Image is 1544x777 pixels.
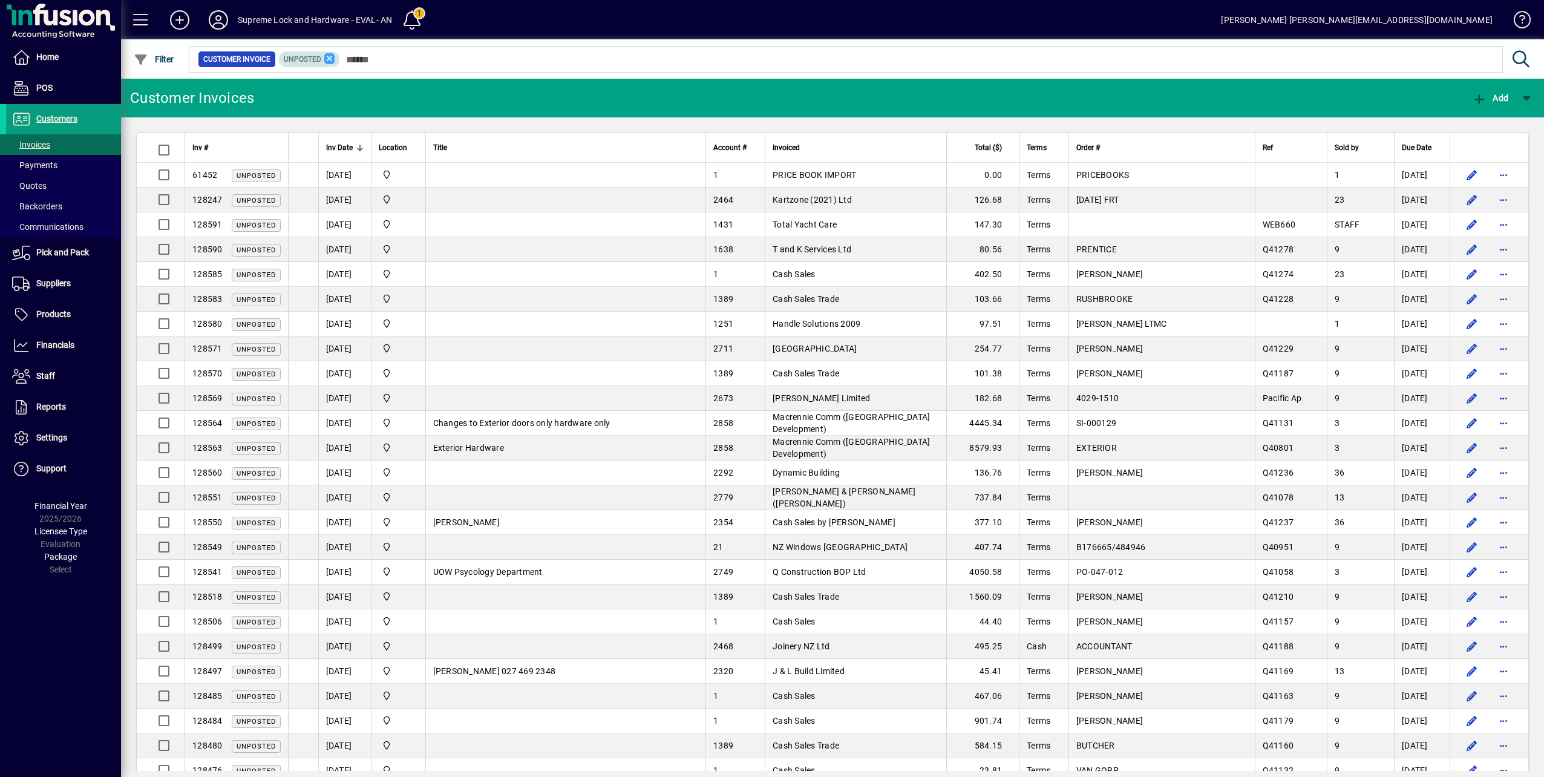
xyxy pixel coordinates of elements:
span: 1251 [713,319,733,329]
span: [PERSON_NAME] [433,517,500,527]
td: 402.50 [946,262,1019,287]
td: [DATE] [318,163,371,188]
div: Location [379,141,418,154]
span: 9 [1335,369,1340,378]
td: [DATE] [318,411,371,436]
span: 3 [1335,443,1340,453]
span: Supreme Lock & Hardware [379,193,418,206]
a: Products [6,300,121,330]
button: More options [1494,364,1513,383]
a: POS [6,73,121,103]
span: Unposted [237,296,276,304]
button: More options [1494,587,1513,606]
span: Terms [1027,195,1050,205]
span: EXTERIOR [1076,443,1117,453]
button: More options [1494,165,1513,185]
span: Terms [1027,344,1050,353]
span: Location [379,141,407,154]
span: 9 [1335,244,1340,254]
span: Inv # [192,141,208,154]
a: Payments [6,155,121,175]
button: Edit [1462,289,1482,309]
span: Terms [1027,369,1050,378]
span: Unposted [237,271,276,279]
span: 128551 [192,493,223,502]
span: Unposted [237,395,276,403]
span: Inv Date [326,141,353,154]
span: Q41237 [1263,517,1294,527]
span: 128569 [192,393,223,403]
a: Pick and Pack [6,238,121,268]
button: More options [1494,413,1513,433]
span: Supreme Lock & Hardware [379,317,418,330]
span: Support [36,464,67,473]
span: Due Date [1402,141,1431,154]
a: Knowledge Base [1505,2,1529,42]
td: [DATE] [1394,262,1450,287]
span: Q41274 [1263,269,1294,279]
a: Staff [6,361,121,392]
span: 128564 [192,418,223,428]
span: Unposted [237,445,276,453]
td: 0.00 [946,163,1019,188]
button: Edit [1462,587,1482,606]
span: Supreme Lock & Hardware [379,292,418,306]
span: Products [36,309,71,319]
a: Invoices [6,134,121,155]
a: Settings [6,423,121,453]
td: 737.84 [946,485,1019,510]
a: Financials [6,330,121,361]
span: Dynamic Building [773,468,840,477]
span: Order # [1076,141,1100,154]
td: [DATE] [1394,336,1450,361]
div: [PERSON_NAME] [PERSON_NAME][EMAIL_ADDRESS][DOMAIN_NAME] [1221,10,1493,30]
span: Q41187 [1263,369,1294,378]
span: 1 [713,170,718,180]
a: Support [6,454,121,484]
td: [DATE] [1394,163,1450,188]
span: Supreme Lock & Hardware [379,243,418,256]
button: More options [1494,637,1513,656]
span: 1389 [713,294,733,304]
span: Q41078 [1263,493,1294,502]
span: Terms [1027,170,1050,180]
button: Add [1469,87,1511,109]
span: Handle Solutions 2009 [773,319,860,329]
td: 8579.93 [946,436,1019,461]
span: Pick and Pack [36,248,89,257]
td: [DATE] [1394,461,1450,485]
span: Terms [1027,393,1050,403]
span: Supreme Lock & Hardware [379,441,418,454]
button: More options [1494,314,1513,333]
button: Edit [1462,463,1482,482]
span: 2673 [713,393,733,403]
button: Edit [1462,686,1482,706]
mat-chip: Customer Invoice Status: Unposted [279,51,340,67]
a: Quotes [6,175,121,196]
span: [DATE] FRT [1076,195,1119,205]
span: Unposted [237,494,276,502]
span: Q40801 [1263,443,1294,453]
span: Unposted [237,221,276,229]
span: Unposted [237,370,276,378]
span: Supreme Lock & Hardware [379,466,418,479]
span: 3 [1335,418,1340,428]
td: [DATE] [1394,361,1450,386]
span: 9 [1335,393,1340,403]
span: STAFF [1335,220,1359,229]
span: Terms [1027,468,1050,477]
button: More options [1494,215,1513,234]
button: Edit [1462,488,1482,507]
span: Unposted [237,246,276,254]
button: More options [1494,190,1513,209]
span: Supreme Lock & Hardware [379,416,418,430]
td: [DATE] [318,262,371,287]
span: Terms [1027,269,1050,279]
button: Edit [1462,612,1482,631]
span: Supreme Lock & Hardware [379,168,418,182]
span: 13 [1335,493,1345,502]
div: Due Date [1402,141,1442,154]
a: Backorders [6,196,121,217]
span: 9 [1335,294,1340,304]
div: Inv # [192,141,281,154]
